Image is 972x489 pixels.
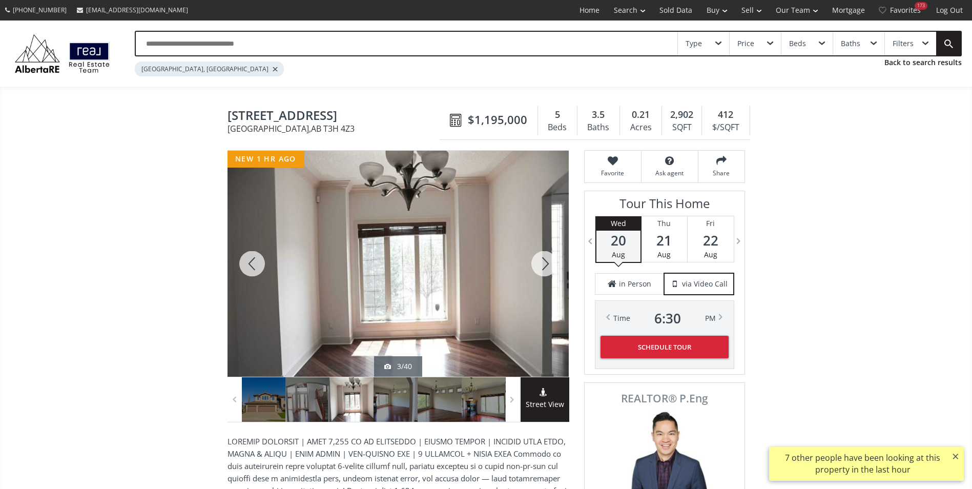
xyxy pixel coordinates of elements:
[642,233,687,248] span: 21
[682,279,728,289] span: via Video Call
[135,62,284,76] div: [GEOGRAPHIC_DATA], [GEOGRAPHIC_DATA]
[543,108,572,121] div: 5
[647,169,693,177] span: Ask agent
[704,169,739,177] span: Share
[521,399,569,411] span: Street View
[654,311,681,325] span: 6 : 30
[619,279,651,289] span: in Person
[884,57,962,68] a: Back to search results
[688,233,734,248] span: 22
[72,1,193,19] a: [EMAIL_ADDRESS][DOMAIN_NAME]
[468,112,527,128] span: $1,195,000
[543,120,572,135] div: Beds
[642,216,687,231] div: Thu
[625,108,656,121] div: 0.21
[670,108,693,121] span: 2,902
[613,311,716,325] div: Time PM
[228,151,569,377] div: 31 Cougarstone Point SW Calgary, AB T3H 4Z3 - Photo 3 of 40
[789,40,806,47] div: Beds
[228,125,445,133] span: [GEOGRAPHIC_DATA] , AB T3H 4Z3
[704,250,717,259] span: Aug
[657,250,671,259] span: Aug
[86,6,188,14] span: [EMAIL_ADDRESS][DOMAIN_NAME]
[228,151,304,168] div: new 1 hr ago
[947,447,964,465] button: ×
[228,109,445,125] span: 31 Cougarstone Point SW
[583,120,614,135] div: Baths
[612,250,625,259] span: Aug
[707,108,744,121] div: 412
[601,336,729,358] button: Schedule Tour
[774,452,951,476] div: 7 other people have been looking at this property in the last hour
[893,40,914,47] div: Filters
[686,40,702,47] div: Type
[10,32,114,75] img: Logo
[583,108,614,121] div: 3.5
[841,40,860,47] div: Baths
[667,120,696,135] div: SQFT
[707,120,744,135] div: $/SQFT
[596,216,640,231] div: Wed
[13,6,67,14] span: [PHONE_NUMBER]
[688,216,734,231] div: Fri
[595,196,734,216] h3: Tour This Home
[737,40,754,47] div: Price
[915,2,927,10] div: 173
[596,233,640,248] span: 20
[590,169,636,177] span: Favorite
[384,361,412,372] div: 3/40
[625,120,656,135] div: Acres
[596,393,733,404] span: REALTOR® P.Eng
